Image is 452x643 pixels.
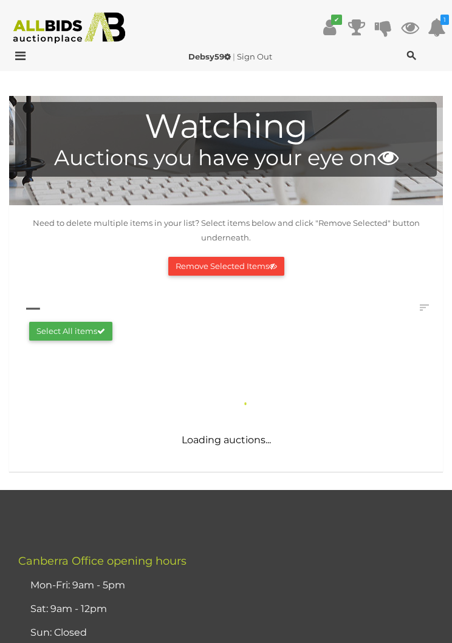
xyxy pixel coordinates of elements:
span: Loading auctions... [182,434,271,446]
li: Sat: 9am - 12pm [27,597,440,621]
p: Need to delete multiple items in your list? Select items below and click "Remove Selected" button... [11,216,441,245]
a: Debsy59 [188,52,233,61]
button: Select All items [29,322,112,341]
i: 1 [440,15,449,25]
li: Mon-Fri: 9am - 5pm [27,574,440,597]
strong: Debsy59 [188,52,231,61]
i: ✔ [331,15,342,25]
a: 1 [428,16,446,38]
img: Allbids.com.au [7,12,131,44]
a: ✔ [321,16,339,38]
a: Sign Out [237,52,272,61]
h1: Watching [21,108,431,145]
h4: Auctions you have your eye on [21,146,431,170]
span: Canberra Office opening hours [18,554,187,568]
span: | [233,52,235,61]
button: Remove Selected Items [168,257,284,276]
